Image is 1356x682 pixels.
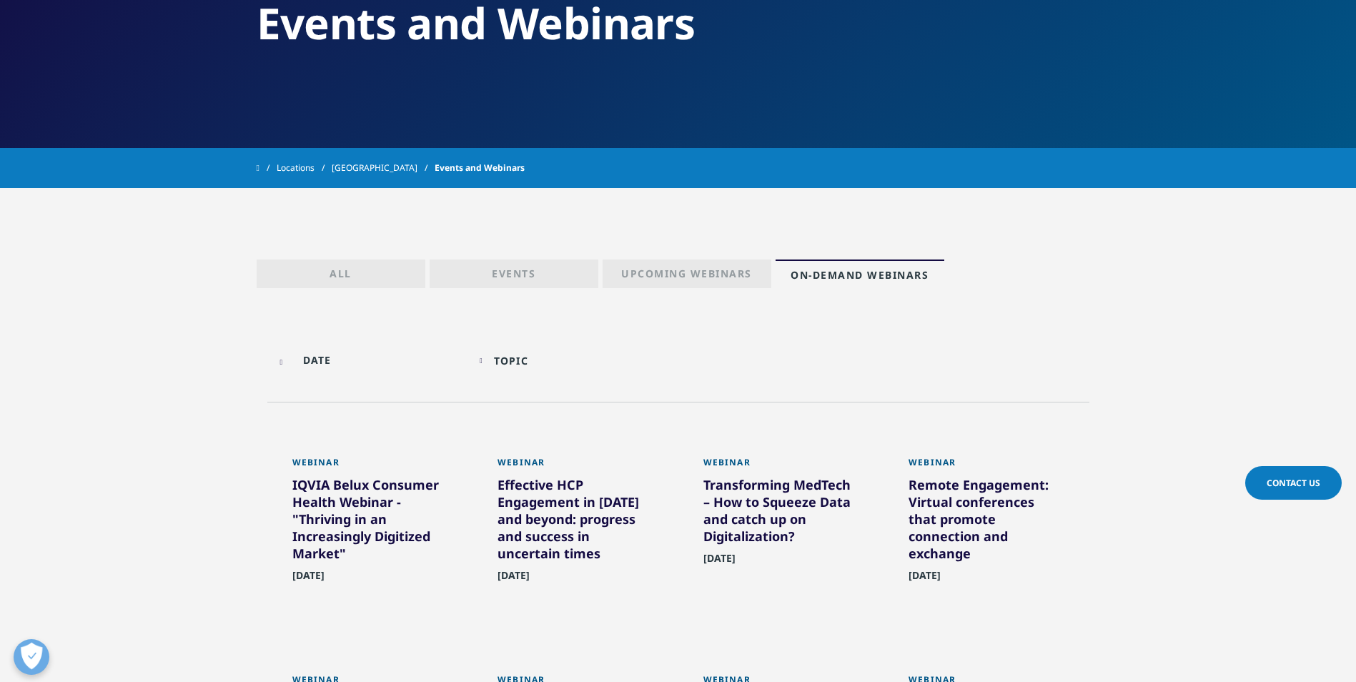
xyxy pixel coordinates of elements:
[492,267,535,287] p: Events
[621,267,752,287] p: Upcoming Webinars
[1267,477,1320,489] span: Contact Us
[292,457,448,476] div: Webinar
[703,551,736,573] span: [DATE]
[498,457,653,476] div: Webinar
[277,155,332,181] a: Locations
[776,260,944,288] a: On-Demand Webinars
[909,457,1064,616] a: Webinar Remote Engagement: Virtual conferences that promote connection and exchange [DATE]
[274,344,466,376] input: DATE
[498,568,530,590] span: [DATE]
[435,155,525,181] span: Events and Webinars
[703,457,859,476] div: Webinar
[292,568,325,590] span: [DATE]
[257,260,425,288] a: All
[498,476,653,568] div: Effective HCP Engagement in [DATE] and beyond: progress and success in uncertain times
[494,354,528,367] div: Topic facet.
[332,155,435,181] a: [GEOGRAPHIC_DATA]
[909,568,941,590] span: [DATE]
[791,268,929,288] p: On-Demand Webinars
[430,260,598,288] a: Events
[292,457,448,616] a: Webinar IQVIA Belux Consumer Health Webinar - "Thriving in an Increasingly Digitized Market" [DATE]
[292,476,448,568] div: IQVIA Belux Consumer Health Webinar - "Thriving in an Increasingly Digitized Market"
[909,457,1064,476] div: Webinar
[703,457,859,598] a: Webinar Transforming MedTech – How to Squeeze Data and catch up on Digitalization? [DATE]
[603,260,771,288] a: Upcoming Webinars
[1245,466,1342,500] a: Contact Us
[703,476,859,550] div: Transforming MedTech – How to Squeeze Data and catch up on Digitalization?
[909,476,1064,568] div: Remote Engagement: Virtual conferences that promote connection and exchange
[498,457,653,616] a: Webinar Effective HCP Engagement in [DATE] and beyond: progress and success in uncertain times [D...
[14,639,49,675] button: Voorkeuren openen
[330,267,352,287] p: All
